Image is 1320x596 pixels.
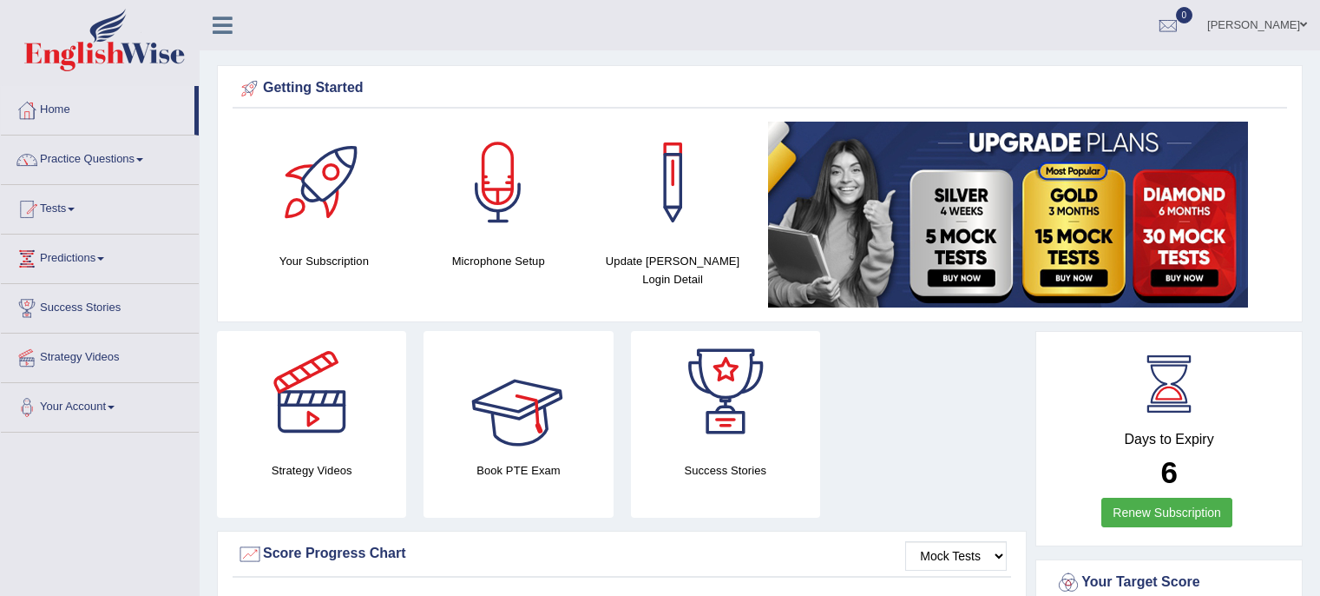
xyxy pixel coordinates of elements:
h4: Book PTE Exam [424,461,613,480]
div: Score Progress Chart [237,541,1007,567]
a: Renew Subscription [1101,498,1232,527]
h4: Update [PERSON_NAME] Login Detail [594,252,752,288]
h4: Microphone Setup [420,252,577,270]
a: Success Stories [1,284,199,328]
h4: Success Stories [631,461,820,480]
h4: Your Subscription [246,252,403,270]
a: Practice Questions [1,136,199,179]
a: Tests [1,185,199,228]
img: small5.jpg [768,122,1248,308]
a: Your Account [1,383,199,427]
span: 0 [1176,7,1193,23]
div: Getting Started [237,76,1283,102]
b: 6 [1160,455,1177,489]
div: Your Target Score [1055,570,1283,596]
a: Predictions [1,235,199,278]
a: Strategy Videos [1,334,199,377]
h4: Strategy Videos [217,461,406,480]
h4: Days to Expiry [1055,432,1283,447]
a: Home [1,86,194,129]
